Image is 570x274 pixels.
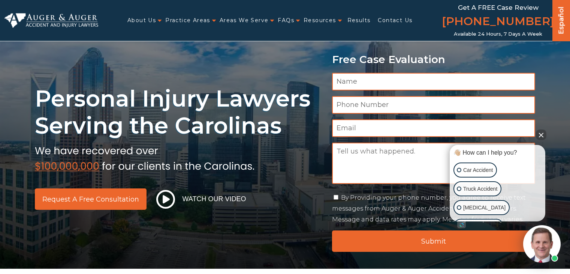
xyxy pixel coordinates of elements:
input: Phone Number [332,96,536,114]
p: Truck Accident [463,184,497,194]
a: Open intaker chat [457,221,466,228]
input: Name [332,73,536,90]
input: Email [332,119,536,137]
h1: Personal Injury Lawyers Serving the Carolinas [35,85,323,139]
label: By Providing your phone number, you agree to receive text messages from Auger & Auger Accident an... [332,194,526,223]
span: Get a FREE Case Review [458,4,539,11]
span: Available 24 Hours, 7 Days a Week [454,31,542,37]
button: Watch Our Video [154,190,248,209]
input: Submit [332,230,536,252]
button: Close Intaker Chat Widget [536,129,546,140]
p: Car Accident [463,166,493,175]
a: Contact Us [378,13,412,28]
p: [MEDICAL_DATA] [463,203,506,212]
a: Practice Areas [165,13,210,28]
a: Areas We Serve [220,13,269,28]
div: 👋🏼 How can I help you? [452,149,543,157]
a: [PHONE_NUMBER] [442,13,554,31]
a: About Us [127,13,156,28]
p: Free Case Evaluation [332,54,536,65]
img: Intaker widget Avatar [523,225,561,263]
a: Resources [304,13,336,28]
a: Request a Free Consultation [35,188,147,210]
a: Results [347,13,371,28]
img: sub text [35,143,254,172]
span: Request a Free Consultation [42,196,139,203]
img: Auger & Auger Accident and Injury Lawyers Logo [4,13,98,27]
a: FAQs [278,13,294,28]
